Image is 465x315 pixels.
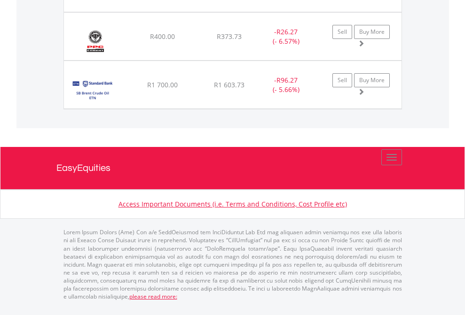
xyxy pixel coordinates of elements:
[214,80,244,89] span: R1 603.73
[332,25,352,39] a: Sell
[147,80,178,89] span: R1 700.00
[257,76,315,94] div: - (- 5.66%)
[217,32,242,41] span: R373.73
[69,24,122,58] img: EQU.ZA.PPC.png
[332,73,352,87] a: Sell
[257,27,315,46] div: - (- 6.57%)
[118,200,347,208] a: Access Important Documents (i.e. Terms and Conditions, Cost Profile etc)
[276,76,298,85] span: R96.27
[129,292,177,300] a: please read more:
[63,228,402,300] p: Lorem Ipsum Dolors (Ame) Con a/e SeddOeiusmod tem InciDiduntut Lab Etd mag aliquaen admin veniamq...
[354,25,390,39] a: Buy More
[150,32,175,41] span: R400.00
[276,27,298,36] span: R26.27
[354,73,390,87] a: Buy More
[69,73,116,106] img: EQU.ZA.SBOIL.png
[56,147,409,189] a: EasyEquities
